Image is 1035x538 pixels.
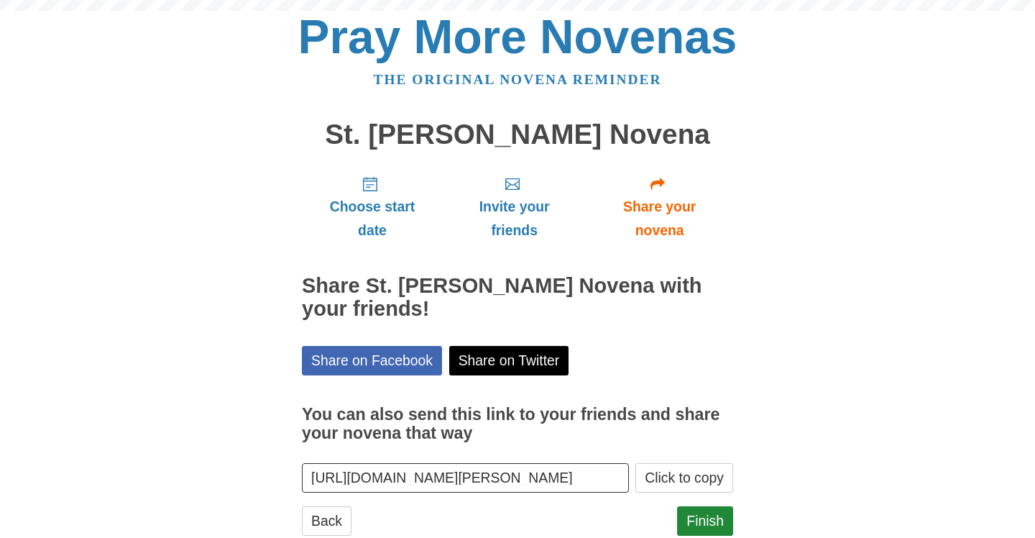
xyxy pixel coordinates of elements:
[677,506,733,536] a: Finish
[302,506,351,536] a: Back
[374,72,662,87] a: The original novena reminder
[302,406,733,442] h3: You can also send this link to your friends and share your novena that way
[443,164,586,250] a: Invite your friends
[586,164,733,250] a: Share your novena
[302,119,733,150] h1: St. [PERSON_NAME] Novena
[302,164,443,250] a: Choose start date
[600,195,719,242] span: Share your novena
[302,275,733,321] h2: Share St. [PERSON_NAME] Novena with your friends!
[298,10,737,63] a: Pray More Novenas
[457,195,571,242] span: Invite your friends
[316,195,428,242] span: Choose start date
[635,463,733,493] button: Click to copy
[449,346,569,375] a: Share on Twitter
[302,346,442,375] a: Share on Facebook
